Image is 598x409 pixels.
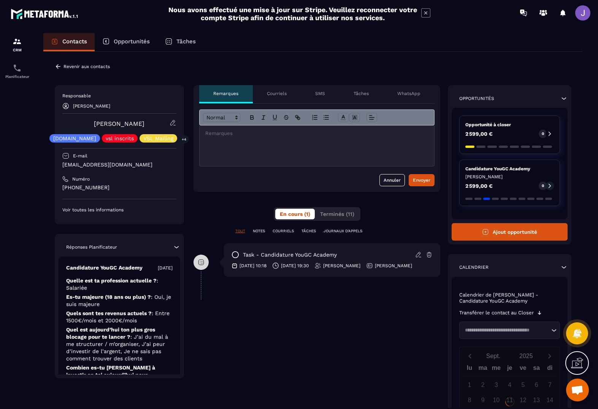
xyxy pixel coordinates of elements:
[94,120,144,127] a: [PERSON_NAME]
[267,90,287,97] p: Courriels
[235,228,245,234] p: TOUT
[95,33,157,51] a: Opportunités
[106,136,134,141] p: vsl inscrits
[62,93,176,99] p: Responsable
[73,103,110,109] p: [PERSON_NAME]
[62,38,87,45] p: Contacts
[213,90,238,97] p: Remarques
[73,153,87,159] p: E-mail
[465,131,493,136] p: 2 599,00 €
[176,38,196,45] p: Tâches
[114,38,150,45] p: Opportunités
[465,183,493,189] p: 2 599,00 €
[462,327,549,334] input: Search for option
[13,63,22,73] img: scheduler
[320,211,354,217] span: Terminés (11)
[253,228,265,234] p: NOTES
[11,7,79,21] img: logo
[2,75,32,79] p: Planificateur
[315,90,325,97] p: SMS
[13,37,22,46] img: formation
[63,64,110,69] p: Revenir aux contacts
[62,161,176,168] p: [EMAIL_ADDRESS][DOMAIN_NAME]
[243,251,337,258] p: task - Candidature YouGC Academy
[566,379,589,401] div: Ouvrir le chat
[379,174,405,186] button: Annuler
[324,228,362,234] p: JOURNAUX D'APPELS
[413,176,430,184] div: Envoyer
[542,183,544,189] p: 0
[62,207,176,213] p: Voir toutes les informations
[281,263,309,269] p: [DATE] 19:30
[179,135,189,143] p: +4
[409,174,435,186] button: Envoyer
[43,33,95,51] a: Contacts
[2,48,32,52] p: CRM
[459,95,494,101] p: Opportunités
[66,293,173,308] p: Es-tu majeure (18 ans ou plus) ?
[280,211,310,217] span: En cours (1)
[72,176,90,182] p: Numéro
[158,265,173,271] p: [DATE]
[240,263,266,269] p: [DATE] 10:18
[157,33,203,51] a: Tâches
[66,264,143,271] p: Candidature YouGC Academy
[62,184,176,191] p: [PHONE_NUMBER]
[465,174,554,180] p: [PERSON_NAME]
[316,209,359,219] button: Terminés (11)
[301,228,316,234] p: TÂCHES
[465,166,554,172] p: Candidature YouGC Academy
[465,122,554,128] p: Opportunité à closer
[66,277,173,292] p: Quelle est ta profession actuelle ?
[2,58,32,84] a: schedulerschedulerPlanificateur
[459,292,560,304] p: Calendrier de [PERSON_NAME] - Candidature YouGC Academy
[275,209,315,219] button: En cours (1)
[168,6,417,22] h2: Nous avons effectué une mise à jour sur Stripe. Veuillez reconnecter votre compte Stripe afin de ...
[66,364,173,400] p: Combien es-tu [PERSON_NAME] à investir en toi aujourd’hui pour atteindre tes objectifs et transfo...
[397,90,420,97] p: WhatsApp
[66,326,173,362] p: Quel est aujourd’hui ton plus gros blocage pour te lancer ?
[66,244,117,250] p: Réponses Planificateur
[375,263,412,269] p: [PERSON_NAME]
[452,223,568,241] button: Ajout opportunité
[66,310,173,324] p: Quels sont tes revenus actuels ?
[273,228,294,234] p: COURRIELS
[354,90,369,97] p: Tâches
[542,131,544,136] p: 0
[143,136,173,141] p: VSL Mailing
[53,136,96,141] p: [DOMAIN_NAME]
[459,264,489,270] p: Calendrier
[459,322,560,339] div: Search for option
[2,31,32,58] a: formationformationCRM
[459,310,534,316] p: Transférer le contact au Closer
[323,263,360,269] p: [PERSON_NAME]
